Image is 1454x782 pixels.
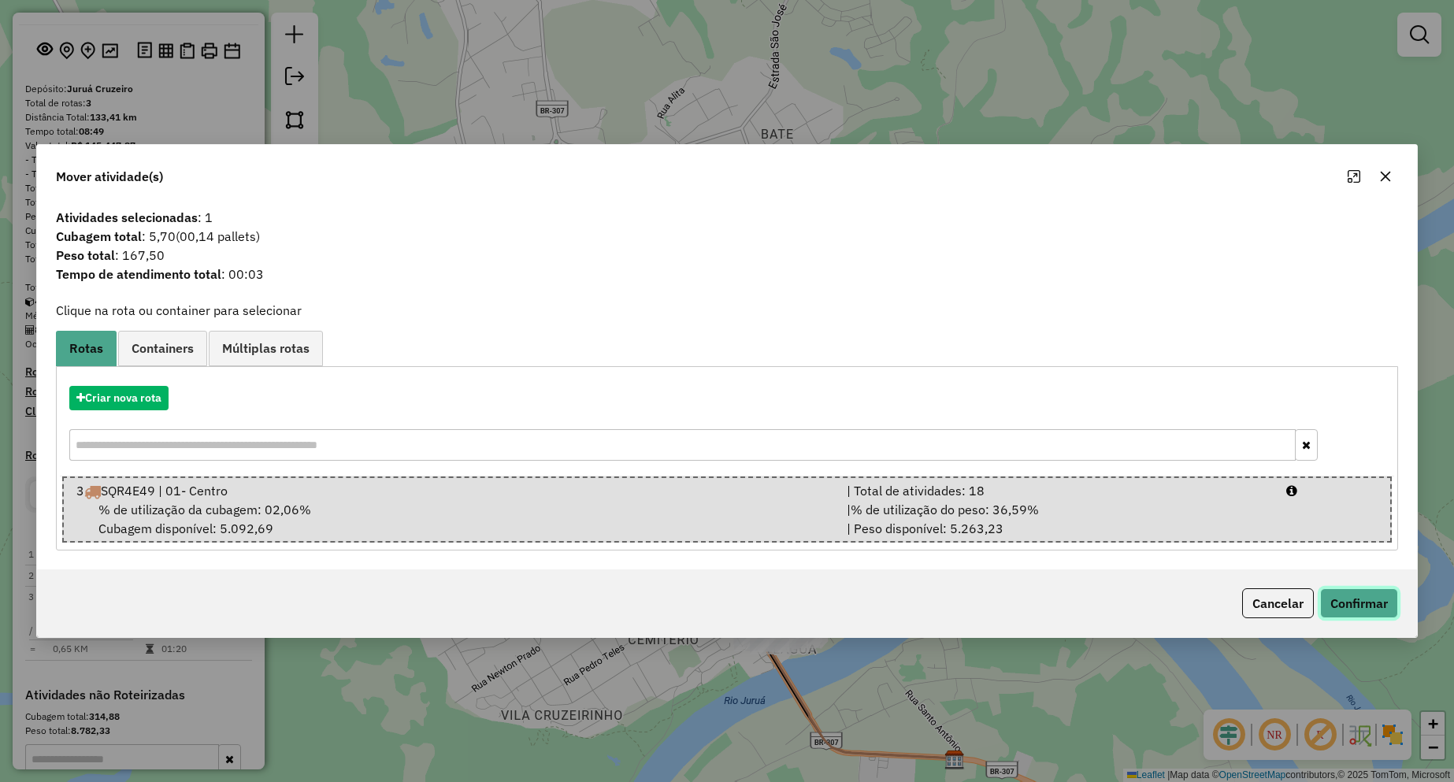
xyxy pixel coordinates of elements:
span: : 00:03 [46,265,1408,284]
span: Múltiplas rotas [222,342,310,354]
strong: Atividades selecionadas [56,209,198,225]
button: Maximize [1341,164,1367,189]
span: Rotas [69,342,103,354]
span: : 5,70 [46,227,1408,246]
span: Mover atividade(s) [56,167,163,186]
strong: Peso total [56,247,115,263]
span: % de utilização da cubagem: 02,06% [98,502,311,517]
span: : 1 [46,208,1408,227]
span: : 167,50 [46,246,1408,265]
span: % de utilização do peso: 36,59% [851,502,1039,517]
span: (00,14 pallets) [176,228,260,244]
span: Containers [132,342,194,354]
label: Clique na rota ou container para selecionar [56,301,302,320]
div: | | Peso disponível: 5.263,23 [837,500,1278,538]
div: | Total de atividades: 18 [837,481,1278,500]
button: Cancelar [1242,588,1314,618]
div: Cubagem disponível: 5.092,69 [67,500,836,538]
button: Criar nova rota [69,386,169,410]
strong: Cubagem total [56,228,142,244]
div: 3 SQR4E49 | 01- Centro [67,481,836,500]
strong: Tempo de atendimento total [56,266,221,282]
i: Porcentagens após mover as atividades: Cubagem: 2,17% Peso: 38,61% [1286,484,1297,497]
button: Confirmar [1320,588,1398,618]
